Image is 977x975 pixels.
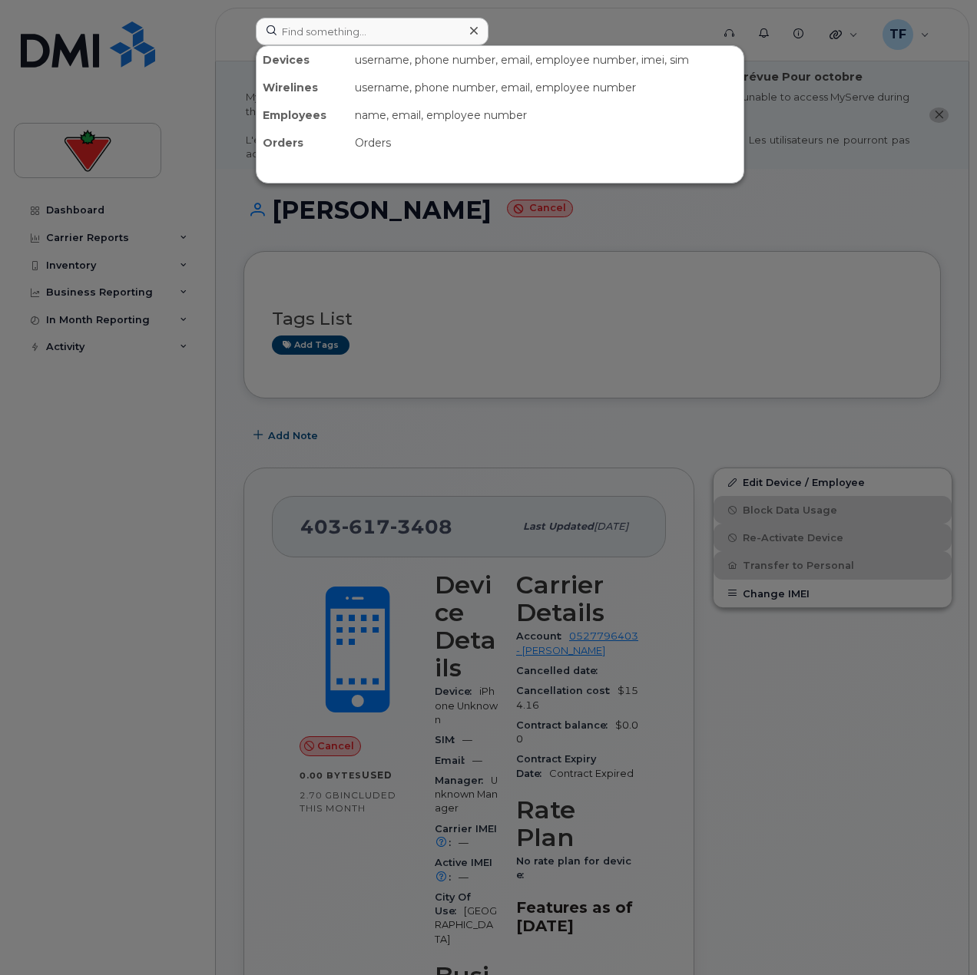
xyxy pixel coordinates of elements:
[349,74,744,101] div: username, phone number, email, employee number
[257,46,349,74] div: Devices
[349,129,744,157] div: Orders
[257,129,349,157] div: Orders
[257,74,349,101] div: Wirelines
[257,101,349,129] div: Employees
[349,101,744,129] div: name, email, employee number
[349,46,744,74] div: username, phone number, email, employee number, imei, sim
